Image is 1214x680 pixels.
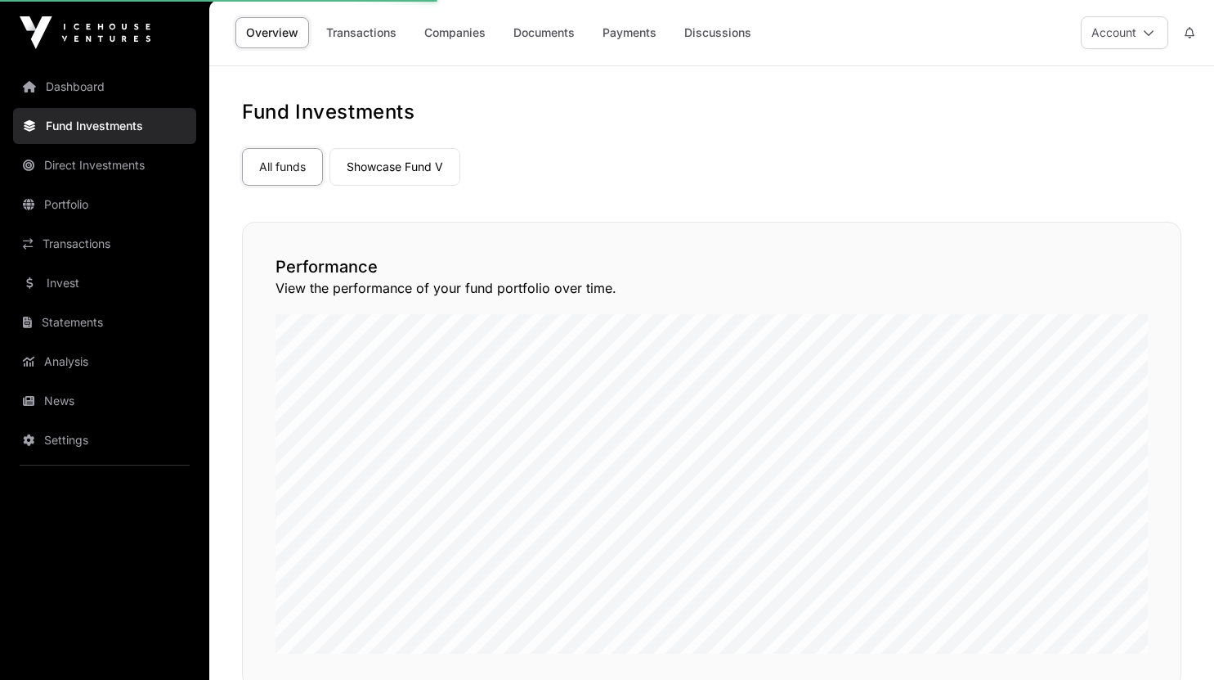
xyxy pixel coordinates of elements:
[276,278,1148,298] p: View the performance of your fund portfolio over time.
[13,108,196,144] a: Fund Investments
[1081,16,1168,49] button: Account
[242,148,323,186] a: All funds
[13,226,196,262] a: Transactions
[414,17,496,48] a: Companies
[1132,601,1214,680] iframe: Chat Widget
[13,422,196,458] a: Settings
[13,304,196,340] a: Statements
[13,187,196,223] a: Portfolio
[674,17,762,48] a: Discussions
[20,16,150,49] img: Icehouse Ventures Logo
[592,17,667,48] a: Payments
[13,147,196,183] a: Direct Investments
[276,255,1148,278] h2: Performance
[503,17,585,48] a: Documents
[13,344,196,380] a: Analysis
[13,383,196,419] a: News
[242,99,1181,125] h1: Fund Investments
[235,17,309,48] a: Overview
[13,69,196,105] a: Dashboard
[13,265,196,301] a: Invest
[329,148,460,186] a: Showcase Fund V
[316,17,407,48] a: Transactions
